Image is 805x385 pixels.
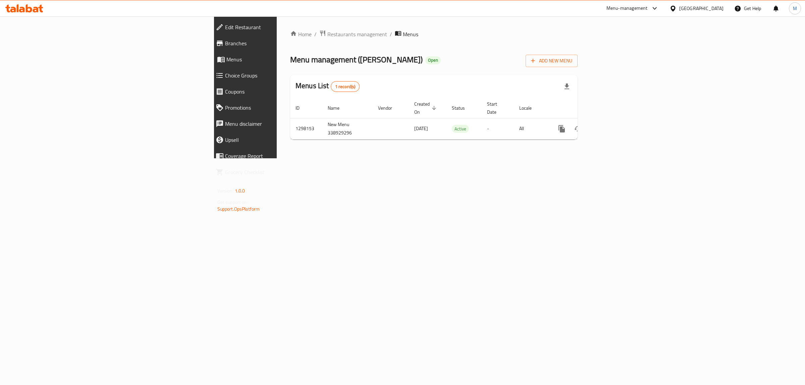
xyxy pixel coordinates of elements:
[559,78,575,95] div: Export file
[225,152,343,160] span: Coverage Report
[378,104,401,112] span: Vendor
[290,52,423,67] span: Menu management ( [PERSON_NAME] )
[217,198,248,207] span: Get support on:
[425,56,441,64] div: Open
[210,84,348,100] a: Coupons
[290,30,578,39] nav: breadcrumb
[487,100,506,116] span: Start Date
[328,104,348,112] span: Name
[414,100,438,116] span: Created On
[225,39,343,47] span: Branches
[526,55,578,67] button: Add New Menu
[452,104,474,112] span: Status
[482,118,514,139] td: -
[327,30,387,38] span: Restaurants management
[217,205,260,213] a: Support.OpsPlatform
[414,124,428,133] span: [DATE]
[793,5,797,12] span: M
[225,136,343,144] span: Upsell
[331,84,360,90] span: 1 record(s)
[296,104,308,112] span: ID
[210,116,348,132] a: Menu disclaimer
[452,125,469,133] span: Active
[531,57,572,65] span: Add New Menu
[514,118,548,139] td: All
[217,186,234,195] span: Version:
[210,148,348,164] a: Coverage Report
[225,104,343,112] span: Promotions
[225,71,343,79] span: Choice Groups
[226,55,343,63] span: Menus
[679,5,723,12] div: [GEOGRAPHIC_DATA]
[403,30,418,38] span: Menus
[225,88,343,96] span: Coupons
[210,19,348,35] a: Edit Restaurant
[210,164,348,180] a: Grocery Checklist
[548,98,624,118] th: Actions
[390,30,392,38] li: /
[210,67,348,84] a: Choice Groups
[225,23,343,31] span: Edit Restaurant
[210,100,348,116] a: Promotions
[225,168,343,176] span: Grocery Checklist
[331,81,360,92] div: Total records count
[606,4,648,12] div: Menu-management
[319,30,387,39] a: Restaurants management
[210,35,348,51] a: Branches
[235,186,245,195] span: 1.0.0
[210,51,348,67] a: Menus
[290,98,624,140] table: enhanced table
[554,121,570,137] button: more
[425,57,441,63] span: Open
[519,104,540,112] span: Locale
[296,81,360,92] h2: Menus List
[210,132,348,148] a: Upsell
[225,120,343,128] span: Menu disclaimer
[570,121,586,137] button: Change Status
